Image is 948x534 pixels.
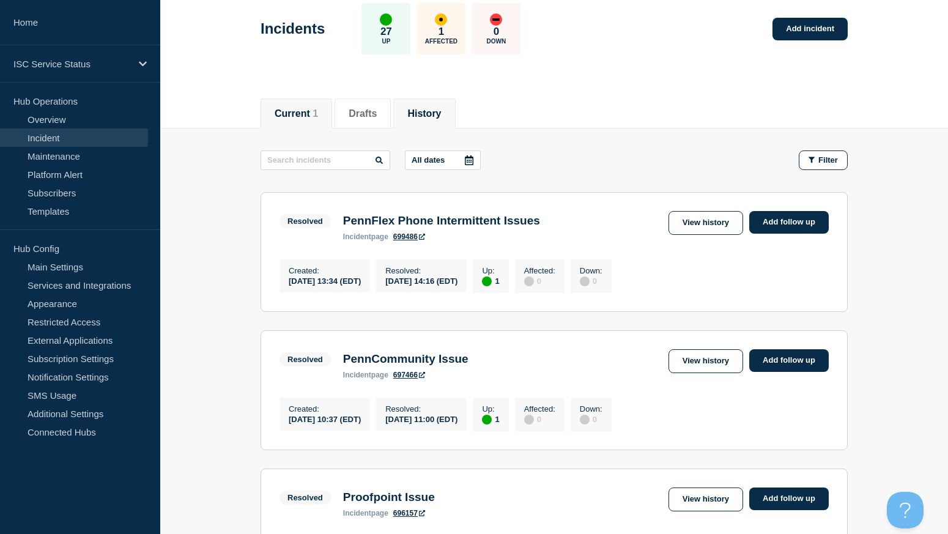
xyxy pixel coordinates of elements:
[343,371,388,379] p: page
[887,492,924,528] iframe: Help Scout Beacon - Open
[280,491,331,505] span: Resolved
[494,26,499,38] p: 0
[524,404,555,413] p: Affected :
[343,491,435,504] h3: Proofpoint Issue
[482,404,499,413] p: Up :
[482,413,499,425] div: 1
[385,404,457,413] p: Resolved :
[435,13,447,26] div: affected
[772,18,848,40] a: Add incident
[524,275,555,286] div: 0
[749,211,829,234] a: Add follow up
[393,232,425,241] a: 699486
[580,413,602,425] div: 0
[343,352,468,366] h3: PennCommunity Issue
[385,413,457,424] div: [DATE] 11:00 (EDT)
[343,232,371,241] span: incident
[261,20,325,37] h1: Incidents
[580,276,590,286] div: disabled
[439,26,444,38] p: 1
[482,415,492,425] div: up
[490,13,502,26] div: down
[380,26,392,38] p: 27
[405,150,481,170] button: All dates
[280,352,331,366] span: Resolved
[580,275,602,286] div: 0
[668,211,743,235] a: View history
[524,276,534,286] div: disabled
[749,488,829,510] a: Add follow up
[343,214,540,228] h3: PennFlex Phone Intermittent Issues
[289,266,361,275] p: Created :
[275,108,318,119] button: Current 1
[524,266,555,275] p: Affected :
[382,38,390,45] p: Up
[393,509,425,517] a: 696157
[289,275,361,286] div: [DATE] 13:34 (EDT)
[524,415,534,425] div: disabled
[349,108,377,119] button: Drafts
[482,276,492,286] div: up
[343,509,388,517] p: page
[313,108,318,119] span: 1
[385,266,457,275] p: Resolved :
[487,38,506,45] p: Down
[425,38,457,45] p: Affected
[385,275,457,286] div: [DATE] 14:16 (EDT)
[524,413,555,425] div: 0
[407,108,441,119] button: History
[580,266,602,275] p: Down :
[343,371,371,379] span: incident
[13,59,131,69] p: ISC Service Status
[580,404,602,413] p: Down :
[749,349,829,372] a: Add follow up
[580,415,590,425] div: disabled
[343,509,371,517] span: incident
[482,275,499,286] div: 1
[343,232,388,241] p: page
[393,371,425,379] a: 697466
[380,13,392,26] div: up
[280,214,331,228] span: Resolved
[482,266,499,275] p: Up :
[818,155,838,165] span: Filter
[289,413,361,424] div: [DATE] 10:37 (EDT)
[412,155,445,165] p: All dates
[289,404,361,413] p: Created :
[668,349,743,373] a: View history
[261,150,390,170] input: Search incidents
[668,488,743,511] a: View history
[799,150,848,170] button: Filter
